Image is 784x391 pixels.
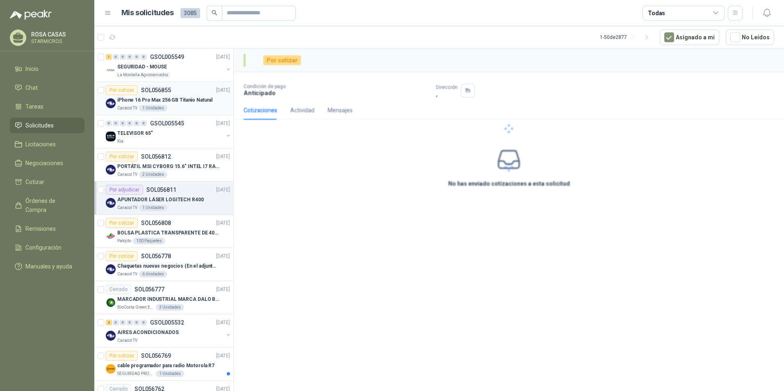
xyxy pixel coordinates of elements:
[10,193,84,218] a: Órdenes de Compra
[117,205,137,211] p: Caracol TV
[94,348,233,381] a: Por cotizarSOL056769[DATE] Company Logocable programador para radio Motorola R7SEGURIDAD PROVISER...
[146,187,176,193] p: SOL056811
[106,251,138,261] div: Por cotizar
[648,9,665,18] div: Todas
[120,120,126,126] div: 0
[10,174,84,190] a: Cotizar
[216,286,230,293] p: [DATE]
[25,196,77,214] span: Órdenes de Compra
[216,219,230,227] p: [DATE]
[10,10,52,20] img: Logo peakr
[139,205,167,211] div: 1 Unidades
[141,253,171,259] p: SOL056778
[106,231,116,241] img: Company Logo
[117,163,219,170] p: PORTÁTIL MSI CYBORG 15.6" INTEL I7 RAM 32GB - 1 TB / Nvidia GeForce RTX 4050
[106,85,138,95] div: Por cotizar
[10,99,84,114] a: Tareas
[141,320,147,325] div: 0
[134,54,140,60] div: 0
[120,54,126,60] div: 0
[106,98,116,108] img: Company Logo
[117,96,212,104] p: iPhone 16 Pro Max 256 GB Titanio Natural
[120,320,126,325] div: 0
[117,271,137,277] p: Caracol TV
[216,319,230,327] p: [DATE]
[117,329,179,336] p: AIRES ACONDICIONADOS
[156,304,184,311] div: 3 Unidades
[117,304,154,311] p: BioCosta Green Energy S.A.S
[106,318,232,344] a: 2 0 0 0 0 0 GSOL005532[DATE] Company LogoAIRES ACONDICIONADOSCaracol TV
[150,54,184,60] p: GSOL005549
[216,186,230,194] p: [DATE]
[106,364,116,374] img: Company Logo
[216,252,230,260] p: [DATE]
[94,82,233,115] a: Por cotizarSOL056855[DATE] Company LogoiPhone 16 Pro Max 256 GB Titanio NaturalCaracol TV1 Unidades
[10,259,84,274] a: Manuales y ayuda
[94,248,233,281] a: Por cotizarSOL056778[DATE] Company LogoChaquetas nuevas negocios (En el adjunto mas informacion)C...
[106,264,116,274] img: Company Logo
[150,320,184,325] p: GSOL005532
[117,371,154,377] p: SEGURIDAD PROVISER LTDA
[117,238,131,244] p: Patojito
[25,102,43,111] span: Tareas
[10,118,84,133] a: Solicitudes
[31,32,82,37] p: ROSA CASAS
[106,120,112,126] div: 0
[117,171,137,178] p: Caracol TV
[134,120,140,126] div: 0
[106,198,116,208] img: Company Logo
[117,229,219,237] p: BOLSA PLASTICA TRANSPARENTE DE 40*60 CMS
[25,83,38,92] span: Chat
[106,52,232,78] a: 1 0 0 0 0 0 GSOL005549[DATE] Company LogoSEGURIDAD - MOUSELa Montaña Agromercados
[106,65,116,75] img: Company Logo
[141,154,171,159] p: SOL056812
[113,120,119,126] div: 0
[134,286,164,292] p: SOL056777
[25,159,63,168] span: Negociaciones
[127,320,133,325] div: 0
[25,262,72,271] span: Manuales y ayuda
[216,86,230,94] p: [DATE]
[31,39,82,44] p: STARMICROS
[117,138,123,145] p: Kia
[139,271,167,277] div: 6 Unidades
[10,155,84,171] a: Negociaciones
[10,80,84,95] a: Chat
[106,118,232,145] a: 0 0 0 0 0 0 GSOL005545[DATE] Company LogoTELEVISOR 65"Kia
[180,8,200,18] span: 3085
[106,351,138,361] div: Por cotizar
[216,53,230,61] p: [DATE]
[139,171,167,178] div: 2 Unidades
[10,61,84,77] a: Inicio
[156,371,184,377] div: 1 Unidades
[141,87,171,93] p: SOL056855
[117,130,153,137] p: TELEVISOR 65"
[25,64,39,73] span: Inicio
[94,182,233,215] a: Por adjudicarSOL056811[DATE] Company LogoAPUNTADOR LÁSER LOGITECH R400Caracol TV1 Unidades
[113,54,119,60] div: 0
[106,298,116,307] img: Company Logo
[106,331,116,341] img: Company Logo
[106,320,112,325] div: 2
[117,296,219,303] p: MARCADOR INDUSTRIAL MARCA DALO BLANCO
[25,243,62,252] span: Configuración
[94,148,233,182] a: Por cotizarSOL056812[DATE] Company LogoPORTÁTIL MSI CYBORG 15.6" INTEL I7 RAM 32GB - 1 TB / Nvidi...
[106,54,112,60] div: 1
[216,352,230,360] p: [DATE]
[127,120,133,126] div: 0
[106,284,131,294] div: Cerrado
[117,196,204,204] p: APUNTADOR LÁSER LOGITECH R400
[94,281,233,314] a: CerradoSOL056777[DATE] Company LogoMARCADOR INDUSTRIAL MARCA DALO BLANCOBioCosta Green Energy S.A...
[10,221,84,236] a: Remisiones
[117,63,167,71] p: SEGURIDAD - MOUSE
[141,353,171,359] p: SOL056769
[133,238,165,244] div: 100 Paquetes
[216,153,230,161] p: [DATE]
[106,185,143,195] div: Por adjudicar
[117,262,219,270] p: Chaquetas nuevas negocios (En el adjunto mas informacion)
[10,240,84,255] a: Configuración
[25,224,56,233] span: Remisiones
[117,337,137,344] p: Caracol TV
[117,105,137,111] p: Caracol TV
[117,362,214,370] p: cable programador para radio Motorola R7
